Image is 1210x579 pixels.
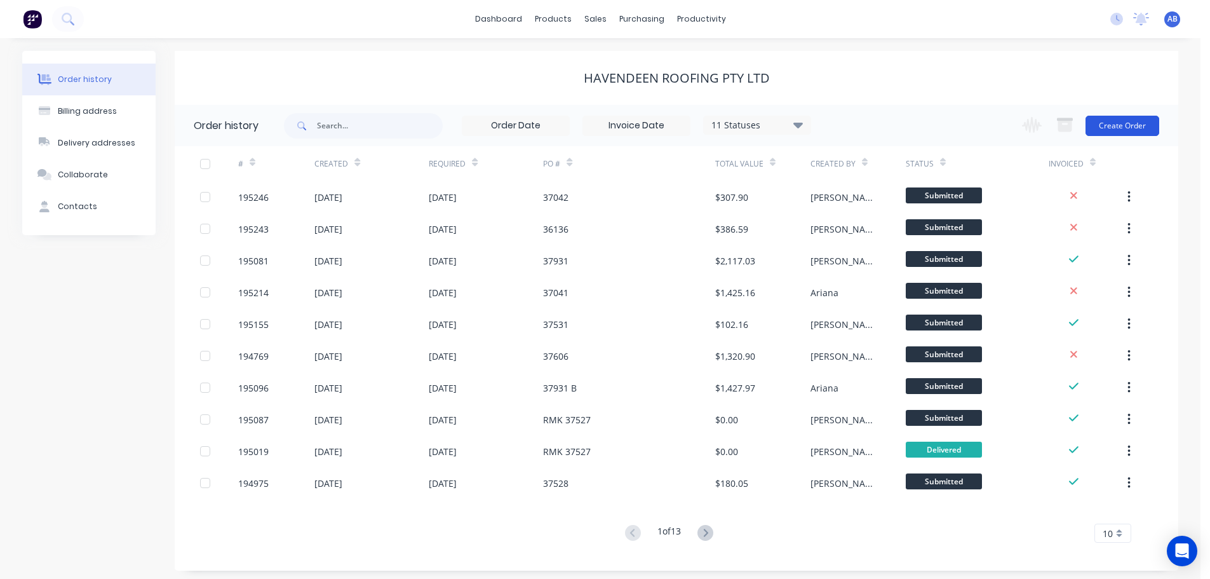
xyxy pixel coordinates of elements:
div: 11 Statuses [704,118,810,132]
div: Status [906,158,934,170]
span: Submitted [906,346,982,362]
div: Required [429,146,543,181]
div: $1,320.90 [715,350,755,363]
div: Invoiced [1049,158,1084,170]
span: Delivered [906,442,982,458]
div: 37528 [543,477,568,490]
div: [DATE] [429,254,457,268]
div: 195096 [238,381,269,395]
div: Total Value [715,146,810,181]
div: [PERSON_NAME] [810,222,880,236]
div: sales [578,10,613,29]
div: [DATE] [314,191,342,204]
div: purchasing [613,10,671,29]
div: 1 of 13 [657,524,681,543]
a: dashboard [469,10,528,29]
div: 36136 [543,222,568,236]
div: 37931 [543,254,568,268]
div: 195081 [238,254,269,268]
div: 195155 [238,318,269,331]
div: 37042 [543,191,568,204]
div: [PERSON_NAME] [810,350,880,363]
div: 194975 [238,477,269,490]
div: 195019 [238,445,269,458]
div: $102.16 [715,318,748,331]
div: [DATE] [314,222,342,236]
div: Order history [58,74,112,85]
span: Submitted [906,187,982,203]
div: [PERSON_NAME] [810,477,880,490]
div: [DATE] [429,381,457,395]
div: Created [314,146,429,181]
div: # [238,158,243,170]
div: $386.59 [715,222,748,236]
div: Ariana [810,286,838,299]
div: $180.05 [715,477,748,490]
div: $307.90 [715,191,748,204]
button: Order history [22,64,156,95]
div: 37931 B [543,381,577,395]
div: [PERSON_NAME] [810,191,880,204]
div: Required [429,158,466,170]
div: [DATE] [429,318,457,331]
div: 37606 [543,350,568,363]
div: Contacts [58,201,97,212]
span: Submitted [906,315,982,330]
div: [DATE] [314,413,342,426]
div: [DATE] [429,350,457,363]
div: [PERSON_NAME] [810,413,880,426]
div: Total Value [715,158,763,170]
div: Delivery addresses [58,137,135,149]
img: Factory [23,10,42,29]
div: [DATE] [314,381,342,395]
input: Search... [317,113,443,139]
button: Contacts [22,191,156,222]
div: [DATE] [314,318,342,331]
div: 37041 [543,286,568,299]
span: Submitted [906,473,982,489]
span: Submitted [906,378,982,394]
div: [PERSON_NAME] [810,445,880,458]
div: [DATE] [314,286,342,299]
div: [DATE] [314,254,342,268]
div: [DATE] [429,191,457,204]
div: productivity [671,10,732,29]
div: Open Intercom Messenger [1167,536,1197,566]
div: $2,117.03 [715,254,755,268]
div: $0.00 [715,445,738,458]
div: PO # [543,158,560,170]
span: Submitted [906,219,982,235]
div: [DATE] [429,477,457,490]
div: $1,425.16 [715,286,755,299]
div: Collaborate [58,169,108,181]
div: [DATE] [314,445,342,458]
div: $1,427.97 [715,381,755,395]
div: 195243 [238,222,269,236]
div: $0.00 [715,413,738,426]
div: Created [314,158,348,170]
div: 194769 [238,350,269,363]
div: Ariana [810,381,838,395]
div: [PERSON_NAME] [810,254,880,268]
div: 195087 [238,413,269,426]
span: Submitted [906,283,982,299]
input: Invoice Date [583,116,690,135]
div: Billing address [58,106,117,117]
div: [DATE] [429,222,457,236]
div: 195214 [238,286,269,299]
div: [DATE] [429,413,457,426]
div: [DATE] [314,477,342,490]
div: Status [906,146,1049,181]
div: PO # [543,146,715,181]
div: [DATE] [314,350,342,363]
div: Created By [810,146,906,181]
span: Submitted [906,410,982,426]
div: products [528,10,578,29]
div: [DATE] [429,286,457,299]
span: AB [1167,13,1178,25]
div: 195246 [238,191,269,204]
div: [DATE] [429,445,457,458]
div: Havendeen Roofing Pty Ltd [584,71,770,86]
div: # [238,146,314,181]
span: 10 [1103,527,1113,540]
